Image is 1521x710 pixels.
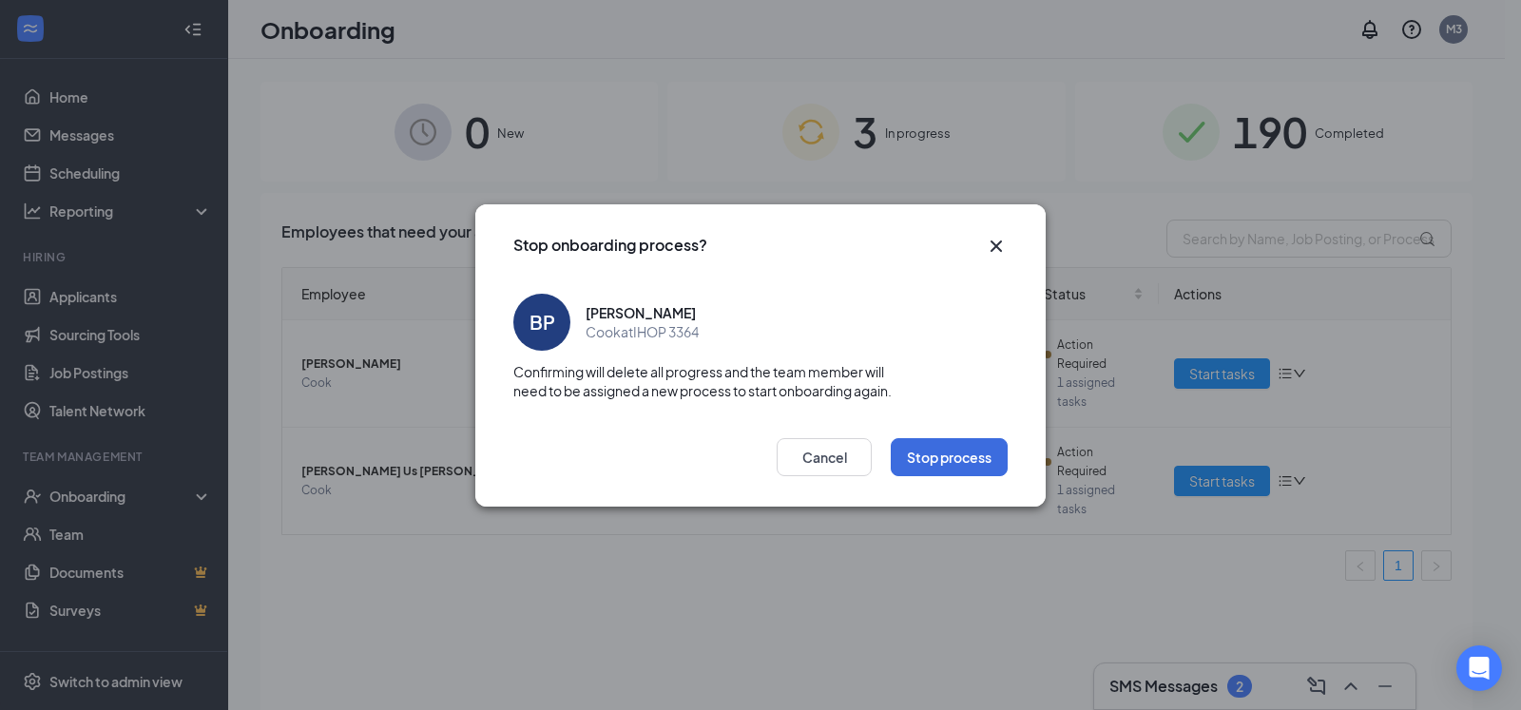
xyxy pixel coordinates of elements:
[1456,645,1502,691] div: Open Intercom Messenger
[891,438,1008,476] button: Stop process
[985,235,1008,258] button: Close
[529,309,555,336] div: BP
[586,322,699,341] span: Cook at IHOP 3364
[586,303,696,322] span: [PERSON_NAME]
[777,438,872,476] button: Cancel
[513,362,1008,400] span: Confirming will delete all progress and the team member will need to be assigned a new process to...
[513,235,707,256] h3: Stop onboarding process?
[985,235,1008,258] svg: Cross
